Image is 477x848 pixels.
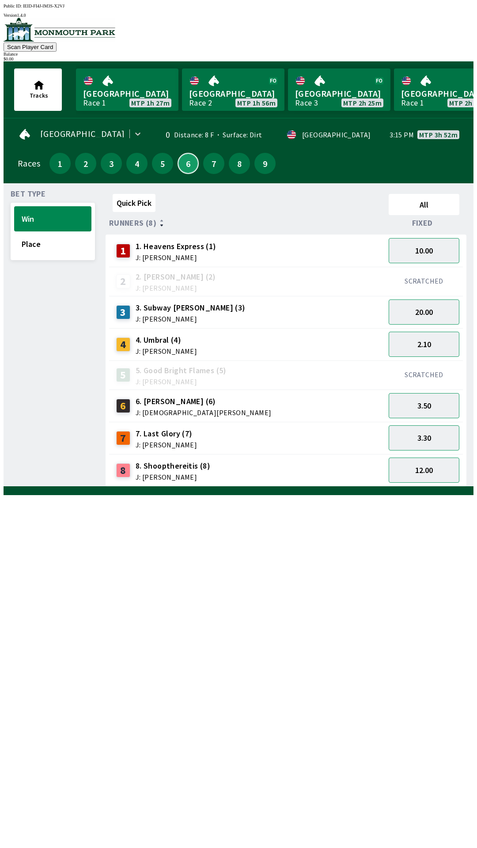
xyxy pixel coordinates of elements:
[295,88,383,99] span: [GEOGRAPHIC_DATA]
[83,99,106,106] div: Race 1
[189,88,277,99] span: [GEOGRAPHIC_DATA]
[237,99,276,106] span: MTP 1h 56m
[136,348,197,355] span: J: [PERSON_NAME]
[136,460,210,472] span: 8. Shoopthereitis (8)
[4,57,473,61] div: $ 0.00
[393,200,455,210] span: All
[136,254,216,261] span: J: [PERSON_NAME]
[189,99,212,106] div: Race 2
[136,315,246,322] span: J: [PERSON_NAME]
[229,153,250,174] button: 8
[30,91,48,99] span: Tracks
[129,160,145,167] span: 4
[417,339,431,349] span: 2.10
[389,194,459,215] button: All
[389,332,459,357] button: 2.10
[113,194,155,212] button: Quick Pick
[136,334,197,346] span: 4. Umbral (4)
[154,160,171,167] span: 5
[22,214,84,224] span: Win
[288,68,390,111] a: [GEOGRAPHIC_DATA]Race 3MTP 2h 25m
[214,130,262,139] span: Surface: Dirt
[4,4,473,8] div: Public ID:
[136,241,216,252] span: 1. Heavens Express (1)
[23,4,64,8] span: IEID-FI4J-IM3S-X2VJ
[136,473,210,481] span: J: [PERSON_NAME]
[389,238,459,263] button: 10.00
[389,276,459,285] div: SCRATCHED
[22,239,84,249] span: Place
[14,68,62,111] button: Tracks
[136,284,216,291] span: J: [PERSON_NAME]
[182,68,284,111] a: [GEOGRAPHIC_DATA]Race 2MTP 1h 56m
[415,246,433,256] span: 10.00
[76,68,178,111] a: [GEOGRAPHIC_DATA]Race 1MTP 1h 27m
[156,131,170,138] div: 0
[203,153,224,174] button: 7
[136,409,272,416] span: J: [DEMOGRAPHIC_DATA][PERSON_NAME]
[417,433,431,443] span: 3.30
[136,365,227,376] span: 5. Good Bright Flames (5)
[4,18,115,42] img: venue logo
[131,99,170,106] span: MTP 1h 27m
[4,13,473,18] div: Version 1.4.0
[390,131,414,138] span: 3:15 PM
[389,299,459,325] button: 20.00
[116,244,130,258] div: 1
[415,307,433,317] span: 20.00
[40,130,125,137] span: [GEOGRAPHIC_DATA]
[174,130,214,139] span: Distance: 8 F
[401,99,424,106] div: Race 1
[417,401,431,411] span: 3.50
[412,220,433,227] span: Fixed
[136,378,227,385] span: J: [PERSON_NAME]
[136,441,197,448] span: J: [PERSON_NAME]
[116,431,130,445] div: 7
[18,160,40,167] div: Races
[103,160,120,167] span: 3
[116,274,130,288] div: 2
[419,131,458,138] span: MTP 3h 52m
[109,220,156,227] span: Runners (8)
[205,160,222,167] span: 7
[14,231,91,257] button: Place
[101,153,122,174] button: 3
[136,302,246,314] span: 3. Subway [PERSON_NAME] (3)
[83,88,171,99] span: [GEOGRAPHIC_DATA]
[136,271,216,283] span: 2. [PERSON_NAME] (2)
[117,198,151,208] span: Quick Pick
[109,219,385,227] div: Runners (8)
[11,190,45,197] span: Bet Type
[343,99,382,106] span: MTP 2h 25m
[14,206,91,231] button: Win
[75,153,96,174] button: 2
[178,153,199,174] button: 6
[295,99,318,106] div: Race 3
[302,131,371,138] div: [GEOGRAPHIC_DATA]
[254,153,276,174] button: 9
[116,399,130,413] div: 6
[49,153,71,174] button: 1
[389,370,459,379] div: SCRATCHED
[116,337,130,352] div: 4
[52,160,68,167] span: 1
[389,458,459,483] button: 12.00
[116,463,130,477] div: 8
[126,153,148,174] button: 4
[136,396,272,407] span: 6. [PERSON_NAME] (6)
[415,465,433,475] span: 12.00
[4,52,473,57] div: Balance
[116,368,130,382] div: 5
[152,153,173,174] button: 5
[4,42,57,52] button: Scan Player Card
[77,160,94,167] span: 2
[389,393,459,418] button: 3.50
[116,305,130,319] div: 3
[385,219,463,227] div: Fixed
[136,428,197,439] span: 7. Last Glory (7)
[389,425,459,450] button: 3.30
[257,160,273,167] span: 9
[231,160,248,167] span: 8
